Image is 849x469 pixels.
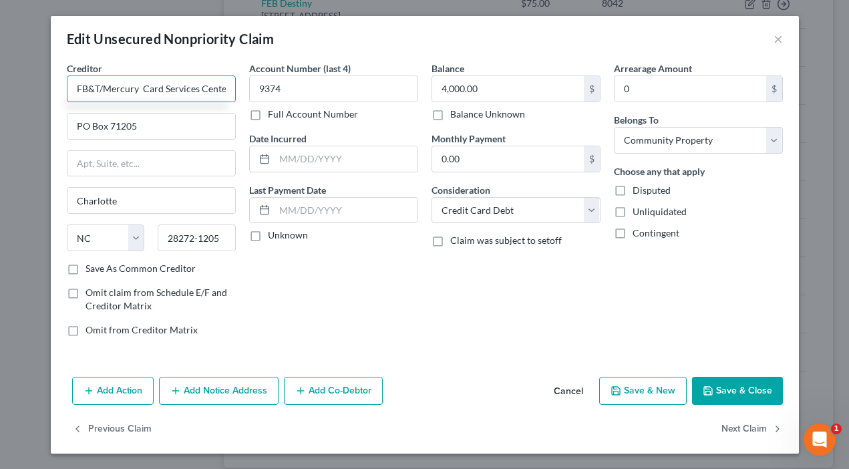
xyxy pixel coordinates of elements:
[86,324,198,335] span: Omit from Creditor Matrix
[67,114,235,139] input: Enter address...
[67,75,236,102] input: Search creditor by name...
[268,108,358,121] label: Full Account Number
[774,31,783,47] button: ×
[275,198,417,223] input: MM/DD/YYYY
[584,146,600,172] div: $
[284,377,383,405] button: Add Co-Debtor
[67,63,102,74] span: Creditor
[432,76,584,102] input: 0.00
[614,61,692,75] label: Arrearage Amount
[633,184,671,196] span: Disputed
[599,377,687,405] button: Save & New
[633,206,687,217] span: Unliquidated
[543,378,594,405] button: Cancel
[67,29,275,48] div: Edit Unsecured Nonpriority Claim
[249,132,307,146] label: Date Incurred
[268,228,308,242] label: Unknown
[432,132,506,146] label: Monthly Payment
[86,262,196,275] label: Save As Common Creditor
[249,183,326,197] label: Last Payment Date
[766,76,782,102] div: $
[614,164,705,178] label: Choose any that apply
[86,287,227,311] span: Omit claim from Schedule E/F and Creditor Matrix
[249,61,351,75] label: Account Number (last 4)
[432,61,464,75] label: Balance
[432,183,490,197] label: Consideration
[831,424,842,434] span: 1
[67,151,235,176] input: Apt, Suite, etc...
[721,416,783,444] button: Next Claim
[159,377,279,405] button: Add Notice Address
[450,108,525,121] label: Balance Unknown
[692,377,783,405] button: Save & Close
[633,227,679,239] span: Contingent
[67,188,235,213] input: Enter city...
[614,114,659,126] span: Belongs To
[584,76,600,102] div: $
[432,146,584,172] input: 0.00
[615,76,766,102] input: 0.00
[72,377,154,405] button: Add Action
[804,424,836,456] iframe: Intercom live chat
[275,146,417,172] input: MM/DD/YYYY
[158,224,236,251] input: Enter zip...
[450,234,562,246] span: Claim was subject to setoff
[249,75,418,102] input: XXXX
[72,416,152,444] button: Previous Claim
